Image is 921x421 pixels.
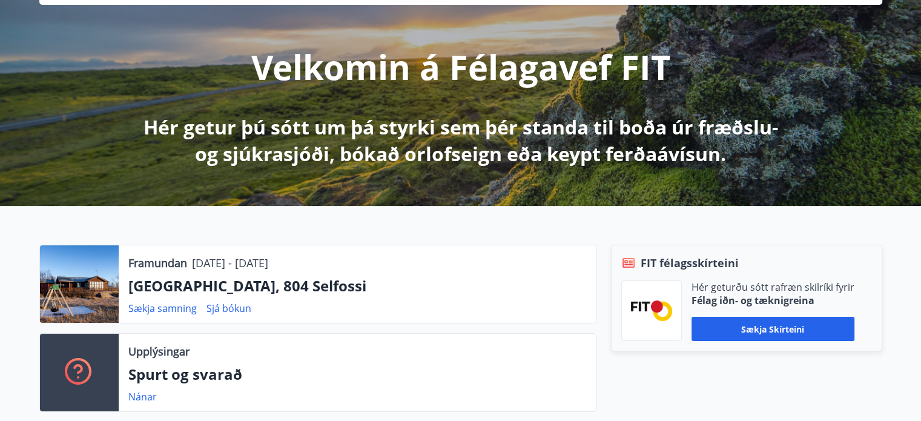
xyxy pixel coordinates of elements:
[128,276,586,296] p: [GEOGRAPHIC_DATA], 804 Selfossi
[128,255,187,271] p: Framundan
[128,390,157,403] a: Nánar
[141,114,781,167] p: Hér getur þú sótt um þá styrki sem þér standa til boða úr fræðslu- og sjúkrasjóði, bókað orlofsei...
[251,44,670,90] p: Velkomin á Félagavef FIT
[692,280,854,294] p: Hér geturðu sótt rafræn skilríki fyrir
[641,255,739,271] span: FIT félagsskírteini
[206,302,251,315] a: Sjá bókun
[631,300,672,320] img: FPQVkF9lTnNbbaRSFyT17YYeljoOGk5m51IhT0bO.png
[128,364,586,385] p: Spurt og svarað
[128,302,197,315] a: Sækja samning
[192,255,268,271] p: [DATE] - [DATE]
[692,294,854,307] p: Félag iðn- og tæknigreina
[692,317,854,341] button: Sækja skírteini
[128,343,190,359] p: Upplýsingar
